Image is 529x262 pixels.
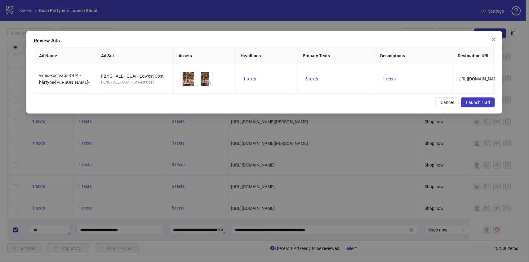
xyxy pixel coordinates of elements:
div: FB/IG - ALL - OUAI - Lowest Cost [101,79,168,85]
button: Cancel [436,97,459,107]
button: 1 texts [380,75,398,83]
span: eye [207,81,211,85]
button: Close [489,35,499,45]
button: Preview [189,79,196,87]
span: close [491,37,496,42]
button: Preview [205,79,213,87]
button: 5 texts [303,75,321,83]
span: 1 texts [243,76,256,81]
span: Cancel [441,100,454,105]
th: Ad Name [34,47,96,64]
th: Descriptions [375,47,453,64]
span: video-koch-ao5-OUAI-hårtype-[PERSON_NAME]- [39,73,90,85]
span: 5 texts [305,76,318,81]
span: 1 texts [383,76,396,81]
span: Launch 1 ad [466,100,490,105]
div: Review Ads [34,37,495,45]
span: eye [190,81,194,85]
img: Asset 2 [197,71,213,87]
button: Launch 1 ad [461,97,495,107]
button: 1 texts [241,75,259,83]
th: Assets [174,47,236,64]
div: FB/IG - ALL - OUAI - Lowest Cost [101,73,168,79]
th: Ad Set [96,47,174,64]
span: [URL][DOMAIN_NAME] [458,76,501,81]
th: Headlines [236,47,298,64]
img: Asset 1 [180,71,196,87]
th: Primary Texts [298,47,375,64]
